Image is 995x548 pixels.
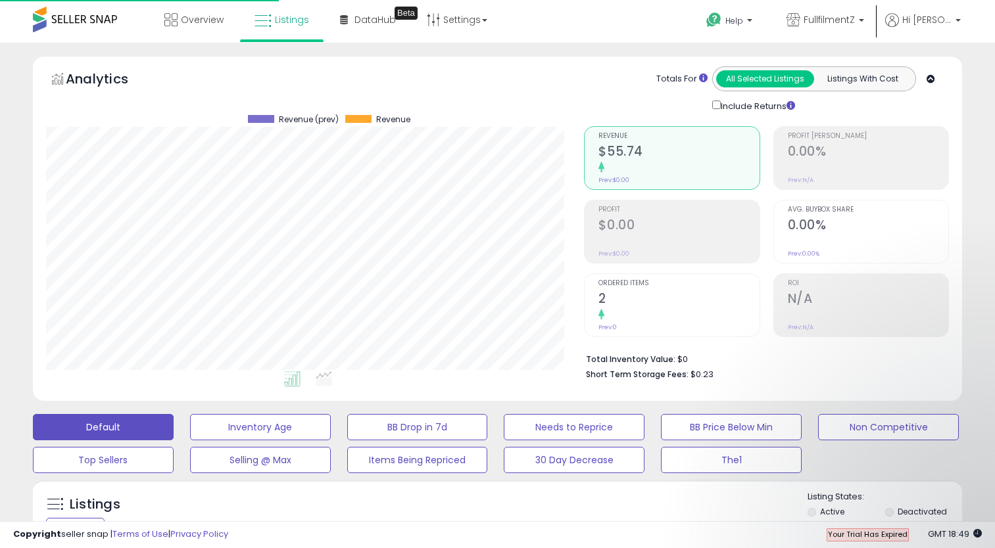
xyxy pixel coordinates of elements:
[354,13,396,26] span: DataHub
[788,206,948,214] span: Avg. Buybox Share
[788,144,948,162] h2: 0.00%
[181,13,224,26] span: Overview
[661,447,802,473] button: The1
[190,414,331,440] button: Inventory Age
[788,217,948,235] h2: 0.00%
[598,176,629,184] small: Prev: $0.00
[696,2,765,43] a: Help
[788,323,813,331] small: Prev: N/A
[818,414,959,440] button: Non Competitive
[395,7,418,20] div: Tooltip anchor
[885,13,961,43] a: Hi [PERSON_NAME]
[598,250,629,258] small: Prev: $0.00
[598,133,759,140] span: Revenue
[716,70,814,87] button: All Selected Listings
[279,115,339,124] span: Revenue (prev)
[275,13,309,26] span: Listings
[691,368,714,380] span: $0.23
[376,115,410,124] span: Revenue
[902,13,952,26] span: Hi [PERSON_NAME]
[70,495,120,514] h5: Listings
[598,291,759,309] h2: 2
[598,280,759,287] span: Ordered Items
[725,15,743,26] span: Help
[598,144,759,162] h2: $55.74
[504,414,644,440] button: Needs to Reprice
[788,280,948,287] span: ROI
[598,323,617,331] small: Prev: 0
[13,528,228,541] div: seller snap | |
[190,447,331,473] button: Selling @ Max
[788,250,819,258] small: Prev: 0.00%
[788,133,948,140] span: Profit [PERSON_NAME]
[33,414,174,440] button: Default
[46,518,105,530] div: Clear All Filters
[347,414,488,440] button: BB Drop in 7d
[598,206,759,214] span: Profit
[598,217,759,235] h2: $0.00
[656,73,708,85] div: Totals For
[788,291,948,309] h2: N/A
[347,447,488,473] button: Items Being Repriced
[804,13,855,26] span: FullfilmentZ
[170,528,228,540] a: Privacy Policy
[702,98,811,113] div: Include Returns
[788,176,813,184] small: Prev: N/A
[813,70,911,87] button: Listings With Cost
[586,350,939,366] li: $0
[586,354,675,365] b: Total Inventory Value:
[504,447,644,473] button: 30 Day Decrease
[33,447,174,473] button: Top Sellers
[586,369,689,380] b: Short Term Storage Fees:
[66,70,154,91] h5: Analytics
[661,414,802,440] button: BB Price Below Min
[706,12,722,28] i: Get Help
[13,528,61,540] strong: Copyright
[112,528,168,540] a: Terms of Use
